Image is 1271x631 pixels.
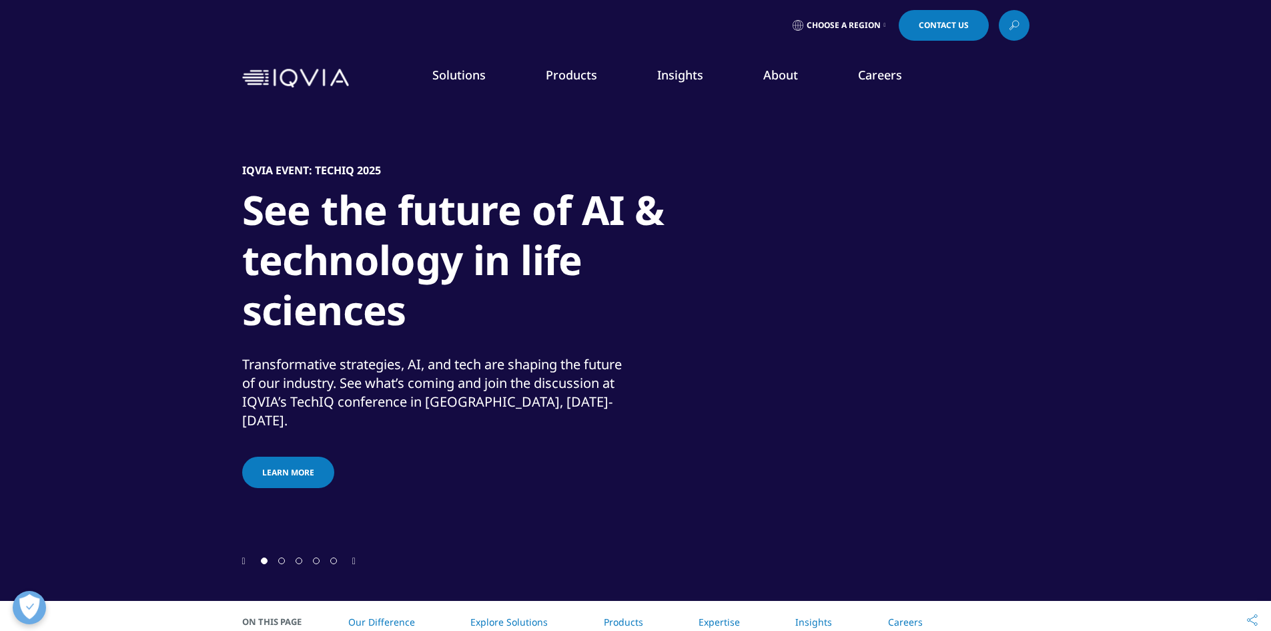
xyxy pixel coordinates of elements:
div: Next slide [352,554,356,567]
a: Careers [888,616,923,628]
a: Careers [858,67,902,83]
div: Transformative strategies, AI, and tech are shaping the future of our industry. See what’s coming... [242,355,632,430]
span: Choose a Region [807,20,881,31]
h1: See the future of AI & technology in life sciences​ [242,185,743,343]
div: 1 / 5 [242,100,1029,554]
button: Open Preferences [13,591,46,624]
nav: Primary [354,47,1029,110]
a: Solutions [432,67,486,83]
span: Go to slide 1 [261,558,268,564]
a: About [763,67,798,83]
span: Go to slide 5 [330,558,337,564]
span: Contact Us [919,21,969,29]
a: Products [546,67,597,83]
h5: IQVIA Event: TechIQ 2025​ [242,164,381,177]
div: Previous slide [242,554,246,567]
span: Learn more [262,467,314,478]
a: Expertise [699,616,740,628]
span: Go to slide 3 [296,558,302,564]
a: Insights [657,67,703,83]
a: Contact Us [899,10,989,41]
span: Go to slide 2 [278,558,285,564]
a: Insights [795,616,832,628]
span: On This Page [242,615,316,628]
a: Products [604,616,643,628]
span: Go to slide 4 [313,558,320,564]
img: IQVIA Healthcare Information Technology and Pharma Clinical Research Company [242,69,349,88]
a: Explore Solutions [470,616,548,628]
a: Learn more [242,457,334,488]
a: Our Difference [348,616,415,628]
